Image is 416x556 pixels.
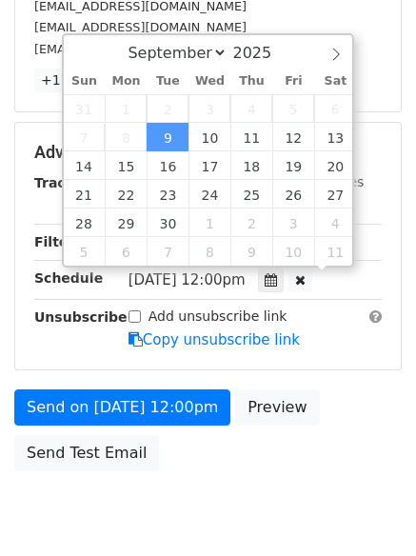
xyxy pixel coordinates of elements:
span: September 4, 2025 [230,94,272,123]
span: Sun [64,75,106,88]
span: October 9, 2025 [230,237,272,266]
span: October 3, 2025 [272,208,314,237]
h5: Advanced [34,142,382,163]
span: Sat [314,75,356,88]
span: September 10, 2025 [188,123,230,151]
span: September 15, 2025 [105,151,147,180]
span: September 23, 2025 [147,180,188,208]
span: October 11, 2025 [314,237,356,266]
label: Add unsubscribe link [149,307,287,327]
span: September 9, 2025 [147,123,188,151]
span: August 31, 2025 [64,94,106,123]
span: September 20, 2025 [314,151,356,180]
span: September 17, 2025 [188,151,230,180]
span: September 19, 2025 [272,151,314,180]
span: Wed [188,75,230,88]
a: Preview [235,389,319,426]
span: September 27, 2025 [314,180,356,208]
span: September 22, 2025 [105,180,147,208]
span: Tue [147,75,188,88]
span: October 7, 2025 [147,237,188,266]
span: September 5, 2025 [272,94,314,123]
span: September 16, 2025 [147,151,188,180]
span: September 25, 2025 [230,180,272,208]
span: [DATE] 12:00pm [129,271,246,288]
span: October 6, 2025 [105,237,147,266]
span: September 3, 2025 [188,94,230,123]
strong: Schedule [34,270,103,286]
span: September 12, 2025 [272,123,314,151]
span: September 7, 2025 [64,123,106,151]
span: September 30, 2025 [147,208,188,237]
span: October 1, 2025 [188,208,230,237]
span: September 26, 2025 [272,180,314,208]
span: Thu [230,75,272,88]
span: September 1, 2025 [105,94,147,123]
span: September 29, 2025 [105,208,147,237]
span: October 10, 2025 [272,237,314,266]
a: Copy unsubscribe link [129,331,300,348]
span: September 2, 2025 [147,94,188,123]
input: Year [228,44,296,62]
span: Fri [272,75,314,88]
span: September 21, 2025 [64,180,106,208]
span: September 18, 2025 [230,151,272,180]
span: September 8, 2025 [105,123,147,151]
span: October 4, 2025 [314,208,356,237]
span: September 13, 2025 [314,123,356,151]
span: October 8, 2025 [188,237,230,266]
span: Mon [105,75,147,88]
a: Send Test Email [14,435,159,471]
strong: Tracking [34,175,98,190]
span: September 24, 2025 [188,180,230,208]
span: October 5, 2025 [64,237,106,266]
span: September 6, 2025 [314,94,356,123]
strong: Unsubscribe [34,309,128,325]
iframe: Chat Widget [321,465,416,556]
span: September 28, 2025 [64,208,106,237]
strong: Filters [34,234,83,249]
span: October 2, 2025 [230,208,272,237]
a: +17 more [34,69,114,92]
span: September 14, 2025 [64,151,106,180]
span: September 11, 2025 [230,123,272,151]
a: Send on [DATE] 12:00pm [14,389,230,426]
small: [EMAIL_ADDRESS][DOMAIN_NAME] [34,42,247,56]
small: [EMAIL_ADDRESS][DOMAIN_NAME] [34,20,247,34]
